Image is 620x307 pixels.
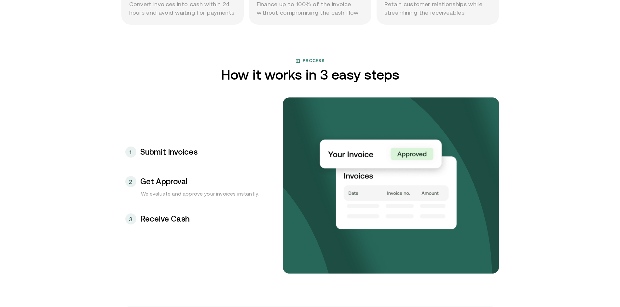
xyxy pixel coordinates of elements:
img: bg [283,97,499,274]
img: Your payments collected on time. [311,133,486,229]
div: 1 [125,147,136,158]
div: 3 [125,213,136,224]
h3: Receive Cash [140,215,190,223]
img: book [296,59,300,63]
div: 2 [125,176,136,187]
h3: Get Approval [140,177,188,186]
h3: Submit Invoices [140,148,198,156]
span: Process [303,57,324,65]
div: We evaluate and approve your invoices instantly. [121,190,270,204]
h2: How it works in 3 easy steps [221,68,399,82]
